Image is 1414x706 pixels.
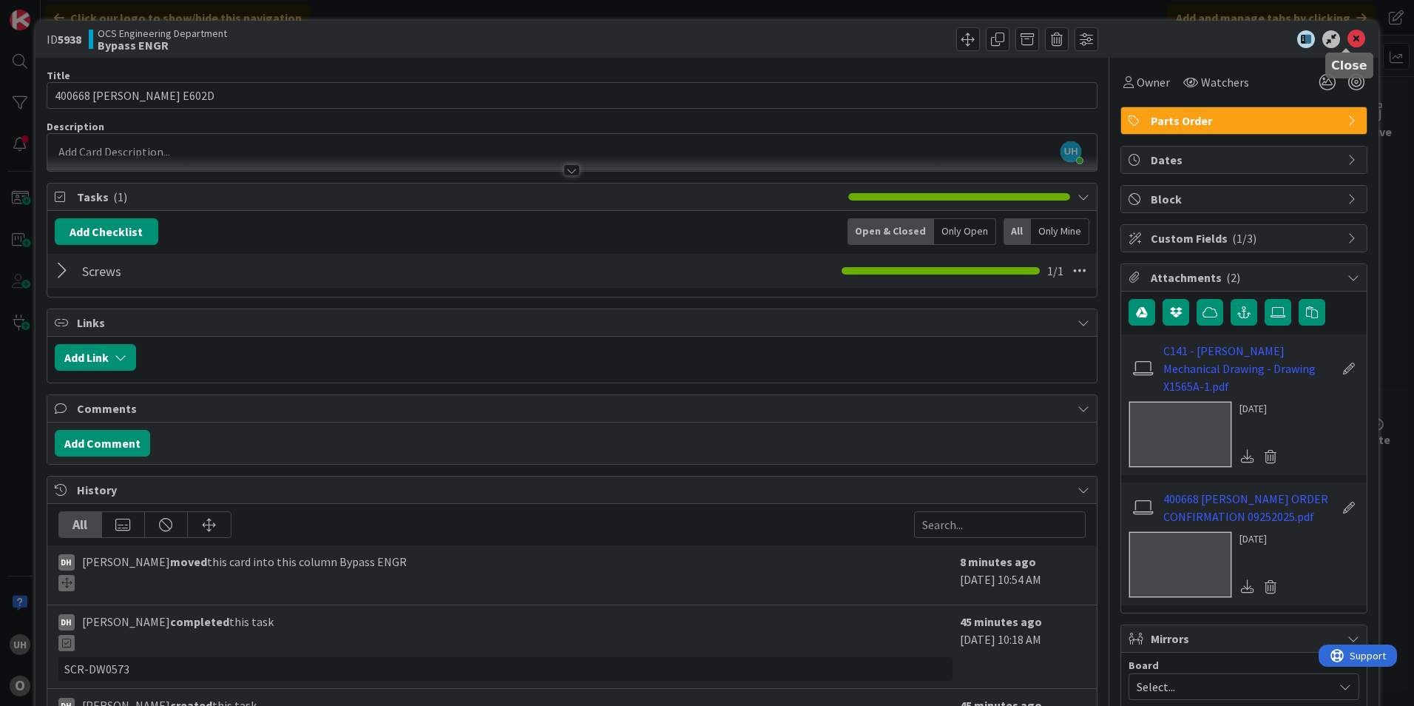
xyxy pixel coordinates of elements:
[914,511,1086,538] input: Search...
[82,553,407,591] span: [PERSON_NAME] this card into this column Bypass ENGR
[77,481,1070,499] span: History
[55,430,150,457] button: Add Comment
[1151,229,1340,247] span: Custom Fields
[1031,218,1089,245] div: Only Mine
[1137,676,1326,697] span: Select...
[1129,660,1159,670] span: Board
[170,614,229,629] b: completed
[59,512,102,537] div: All
[1163,342,1335,395] a: C141 - [PERSON_NAME] Mechanical Drawing - Drawing X1565A-1.pdf
[113,189,127,204] span: ( 1 )
[1226,270,1240,285] span: ( 2 )
[1047,262,1063,280] span: 1 / 1
[77,188,841,206] span: Tasks
[77,400,1070,417] span: Comments
[77,314,1070,332] span: Links
[47,30,81,48] span: ID
[960,613,1086,681] div: [DATE] 10:18 AM
[31,2,67,20] span: Support
[1232,231,1256,246] span: ( 1/3 )
[934,218,996,245] div: Only Open
[47,82,1097,109] input: type card name here...
[1201,73,1249,91] span: Watchers
[47,120,104,133] span: Description
[82,613,274,651] span: [PERSON_NAME] this task
[960,614,1042,629] b: 45 minutes ago
[960,554,1036,569] b: 8 minutes ago
[848,218,934,245] div: Open & Closed
[1331,58,1367,73] h5: Close
[98,39,227,51] b: Bypass ENGR
[1151,112,1340,130] span: Parts Order
[58,554,75,571] div: DH
[58,657,953,681] div: SCR-DW0573
[1239,401,1282,417] div: [DATE]
[1004,218,1031,245] div: All
[55,218,158,245] button: Add Checklist
[1151,630,1340,648] span: Mirrors
[170,554,207,569] b: moved
[98,27,227,39] span: OCS Engineering Department
[1137,73,1170,91] span: Owner
[1239,531,1282,547] div: [DATE]
[1163,490,1335,525] a: 400668 [PERSON_NAME] ORDER CONFIRMATION 09252025.pdf
[1239,577,1256,596] div: Download
[77,258,410,284] input: Add Checklist...
[47,69,70,82] label: Title
[1239,447,1256,466] div: Download
[1151,190,1340,208] span: Block
[58,32,81,47] b: 5938
[55,344,136,371] button: Add Link
[1060,141,1081,162] span: UH
[1151,269,1340,286] span: Attachments
[960,553,1086,597] div: [DATE] 10:54 AM
[1151,151,1340,169] span: Dates
[58,614,75,631] div: DH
